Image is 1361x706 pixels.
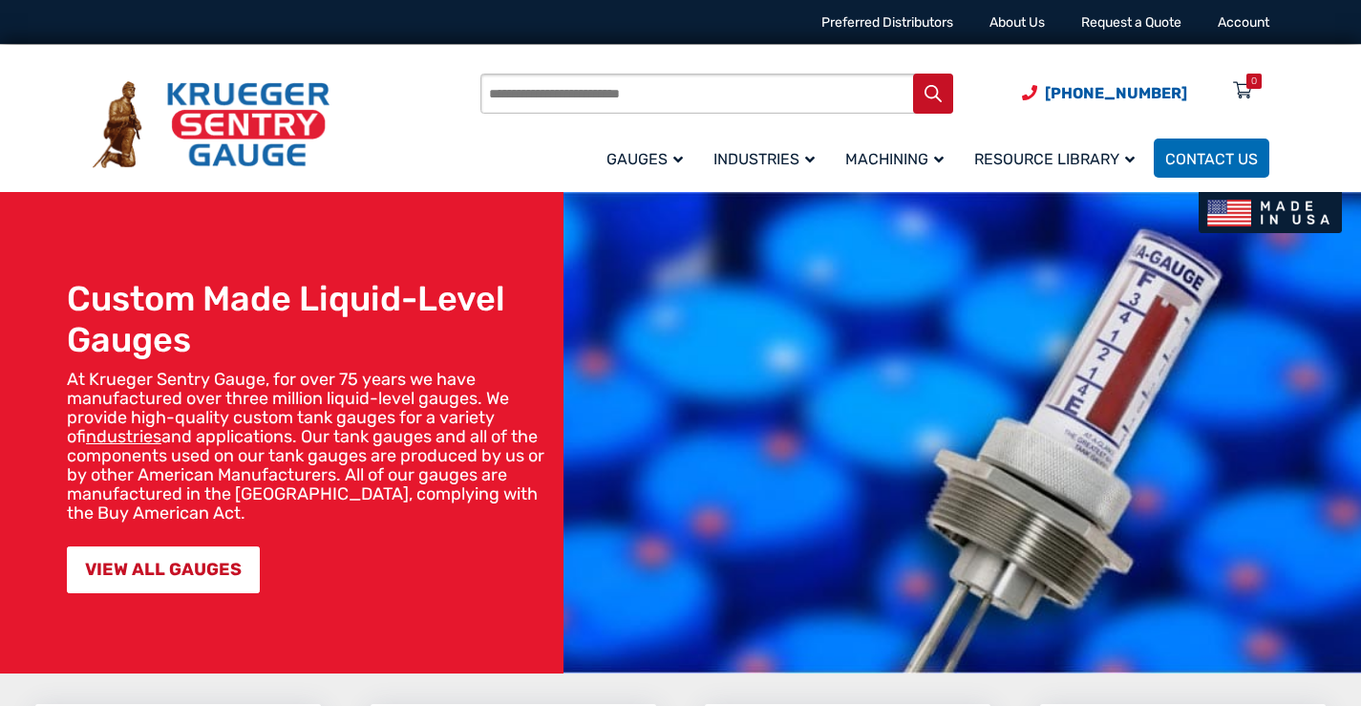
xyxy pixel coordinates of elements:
[989,14,1045,31] a: About Us
[1199,192,1342,233] img: Made In USA
[1218,14,1269,31] a: Account
[67,370,554,523] p: At Krueger Sentry Gauge, for over 75 years we have manufactured over three million liquid-level g...
[1045,84,1187,102] span: [PHONE_NUMBER]
[713,150,815,168] span: Industries
[595,136,702,181] a: Gauges
[1251,74,1257,89] div: 0
[834,136,963,181] a: Machining
[67,546,260,593] a: VIEW ALL GAUGES
[564,192,1361,674] img: bg_hero_bannerksentry
[1022,81,1187,105] a: Phone Number (920) 434-8860
[86,426,161,447] a: industries
[821,14,953,31] a: Preferred Distributors
[606,150,683,168] span: Gauges
[845,150,944,168] span: Machining
[1154,139,1269,178] a: Contact Us
[974,150,1135,168] span: Resource Library
[963,136,1154,181] a: Resource Library
[702,136,834,181] a: Industries
[1165,150,1258,168] span: Contact Us
[1081,14,1181,31] a: Request a Quote
[67,278,554,360] h1: Custom Made Liquid-Level Gauges
[93,81,330,169] img: Krueger Sentry Gauge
